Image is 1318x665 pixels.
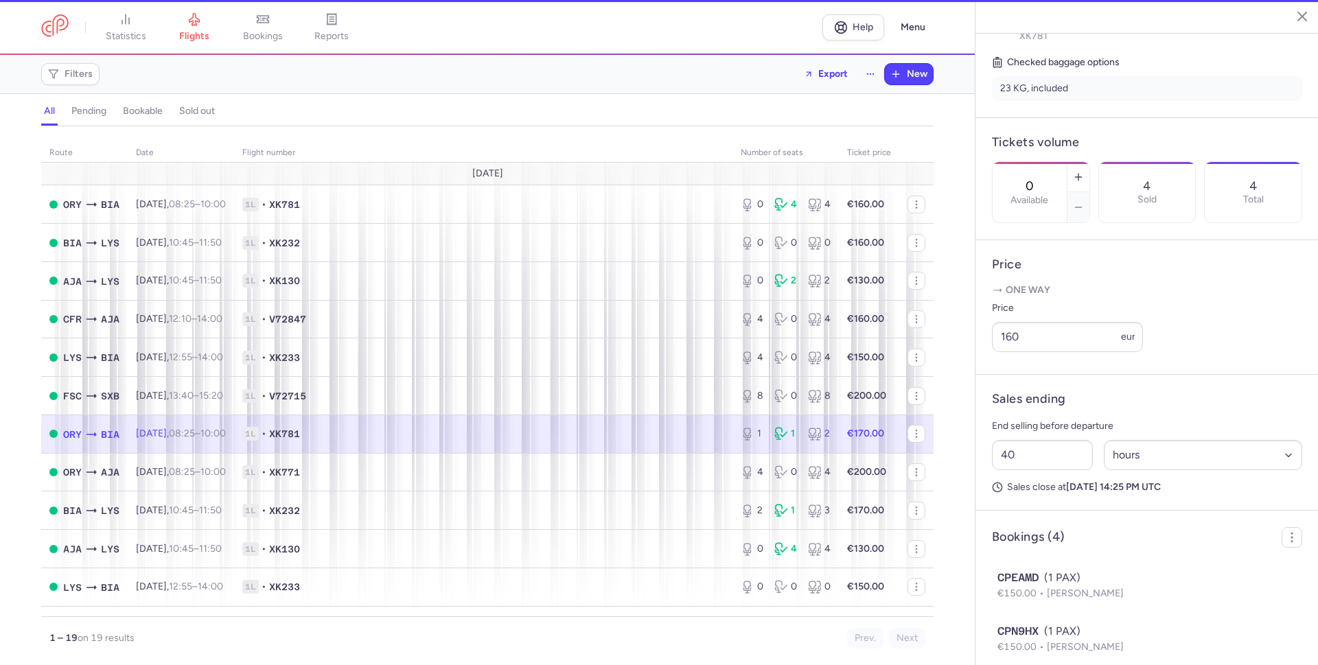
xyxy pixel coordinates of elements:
[808,465,831,479] div: 4
[992,440,1093,470] input: ##
[242,504,259,517] span: 1L
[992,391,1065,407] h4: Sales ending
[242,351,259,364] span: 1L
[269,427,300,441] span: XK781
[741,389,763,403] div: 8
[774,427,797,441] div: 1
[169,351,223,363] span: –
[269,465,300,479] span: XK771
[63,503,82,518] span: BIA
[262,580,266,594] span: •
[808,542,831,556] div: 4
[472,168,503,179] span: [DATE]
[42,64,99,84] button: Filters
[234,143,732,163] th: Flight number
[169,581,223,592] span: –
[262,274,266,288] span: •
[741,542,763,556] div: 0
[262,312,266,326] span: •
[63,197,82,212] span: ORY
[63,235,82,250] span: BIA
[101,580,119,595] span: BIA
[795,63,857,85] button: Export
[741,274,763,288] div: 0
[101,541,119,557] span: LYS
[992,135,1302,150] h4: Tickets volume
[136,351,223,363] span: [DATE],
[839,143,899,163] th: Ticket price
[847,351,884,363] strong: €150.00
[101,427,119,442] span: BIA
[242,274,259,288] span: 1L
[732,143,839,163] th: number of seats
[169,390,194,401] time: 13:40
[169,198,195,210] time: 08:25
[169,581,192,592] time: 12:55
[199,237,222,248] time: 11:50
[242,389,259,403] span: 1L
[41,143,128,163] th: route
[1066,481,1161,493] strong: [DATE] 14:25 PM UTC
[847,198,884,210] strong: €160.00
[808,312,831,326] div: 4
[741,351,763,364] div: 4
[808,351,831,364] div: 4
[44,105,55,117] h4: all
[169,504,222,516] span: –
[774,542,797,556] div: 4
[741,236,763,250] div: 0
[101,197,119,212] span: BIA
[242,427,259,441] span: 1L
[199,275,222,286] time: 11:50
[847,504,884,516] strong: €170.00
[992,283,1302,297] p: One way
[774,351,797,364] div: 0
[242,236,259,250] span: 1L
[808,274,831,288] div: 2
[847,466,886,478] strong: €200.00
[847,543,884,555] strong: €130.00
[262,542,266,556] span: •
[992,54,1302,71] h5: Checked baggage options
[169,351,192,363] time: 12:55
[123,105,163,117] h4: bookable
[136,466,226,478] span: [DATE],
[136,543,222,555] span: [DATE],
[885,64,933,84] button: New
[128,143,234,163] th: date
[992,76,1302,101] li: 23 KG, included
[199,390,223,401] time: 15:20
[822,14,884,40] a: Help
[997,641,1047,653] span: €150.00
[808,427,831,441] div: 2
[262,389,266,403] span: •
[774,389,797,403] div: 0
[262,351,266,364] span: •
[774,465,797,479] div: 0
[853,22,873,32] span: Help
[997,570,1039,586] span: CPEAMD
[992,529,1064,545] h4: Bookings (4)
[808,236,831,250] div: 0
[242,465,259,479] span: 1L
[63,274,82,289] span: AJA
[63,580,82,595] span: LYS
[741,465,763,479] div: 4
[847,390,886,401] strong: €200.00
[200,428,226,439] time: 10:00
[997,570,1297,601] button: CPEAMD(1 PAX)€150.00[PERSON_NAME]
[65,69,93,80] span: Filters
[269,389,306,403] span: V72715
[808,504,831,517] div: 3
[741,312,763,326] div: 4
[1019,30,1048,42] span: XK781
[997,623,1039,640] span: CPN9HX
[169,504,194,516] time: 10:45
[169,466,195,478] time: 08:25
[179,105,215,117] h4: sold out
[136,275,222,286] span: [DATE],
[199,504,222,516] time: 11:50
[169,428,195,439] time: 08:25
[78,632,135,644] span: on 19 results
[136,428,226,439] span: [DATE],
